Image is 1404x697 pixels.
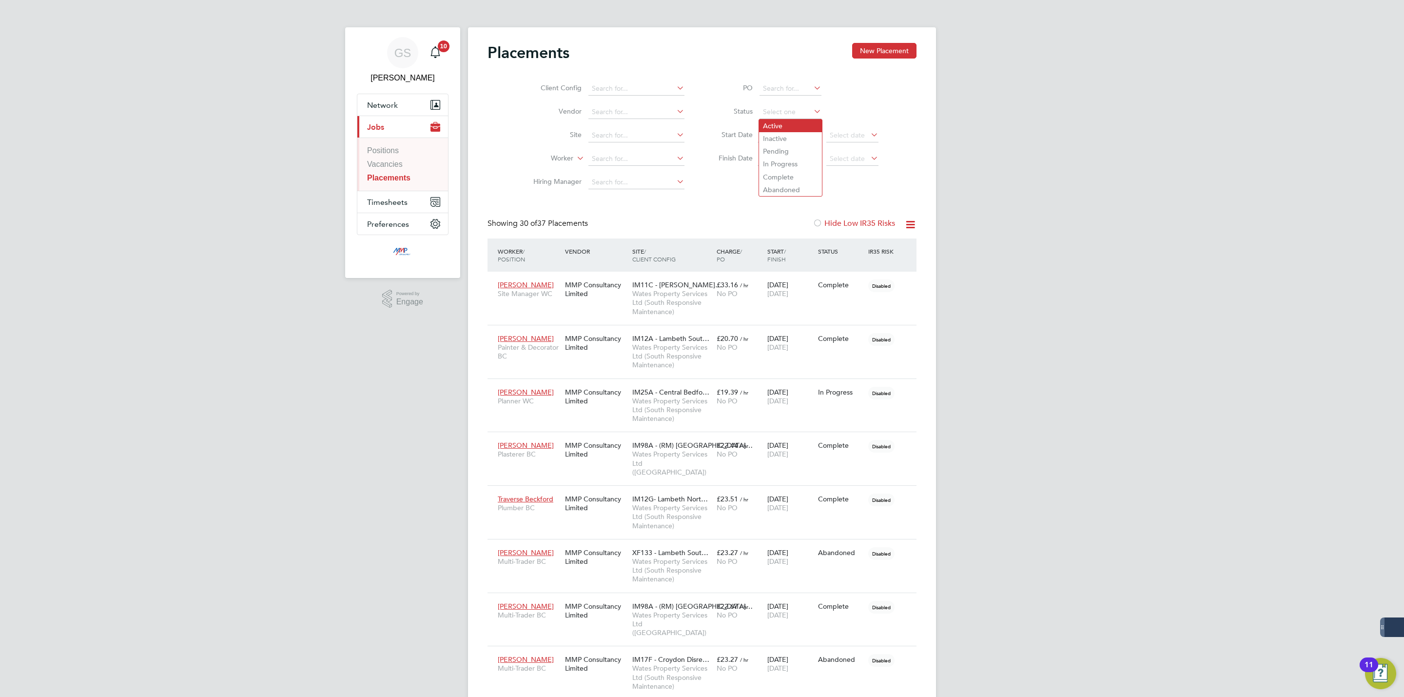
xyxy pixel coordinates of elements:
span: [DATE] [767,450,788,458]
span: £23.27 [717,548,738,557]
a: GS[PERSON_NAME] [357,37,448,84]
span: £23.51 [717,495,738,503]
label: Hiring Manager [526,177,582,186]
span: [PERSON_NAME] [498,548,554,557]
span: £22.44 [717,441,738,450]
span: [DATE] [767,397,788,405]
button: Preferences [357,213,448,235]
span: No PO [717,611,738,619]
div: Abandoned [818,548,864,557]
span: IM98A - (RM) [GEOGRAPHIC_DATA]… [632,602,753,611]
span: Wates Property Services Ltd (South Responsive Maintenance) [632,557,712,584]
div: MMP Consultancy Limited [563,383,630,410]
span: £33.16 [717,280,738,289]
span: / PO [717,247,742,263]
span: Wates Property Services Ltd (South Responsive Maintenance) [632,343,712,370]
div: MMP Consultancy Limited [563,329,630,357]
span: £20.70 [717,334,738,343]
input: Select one [760,105,821,119]
span: / Client Config [632,247,676,263]
div: [DATE] [765,276,816,303]
span: Disabled [868,654,895,667]
input: Search for... [588,152,684,166]
span: 37 Placements [520,219,588,228]
div: Complete [818,495,864,503]
div: Vendor [563,242,630,260]
a: 10 [426,37,445,68]
span: / hr [740,656,748,663]
span: Plumber BC [498,503,560,512]
span: Select date [830,154,865,163]
span: Disabled [868,279,895,292]
button: New Placement [852,43,916,59]
span: [PERSON_NAME] [498,655,554,664]
span: Planner WC [498,397,560,405]
div: In Progress [818,388,864,397]
span: / hr [740,603,748,610]
span: Multi-Trader BC [498,611,560,619]
span: Wates Property Services Ltd (South Responsive Maintenance) [632,397,712,423]
div: [DATE] [765,650,816,677]
div: MMP Consultancy Limited [563,436,630,463]
span: Engage [396,298,423,306]
div: Complete [818,334,864,343]
span: / hr [740,389,748,396]
a: [PERSON_NAME]Multi-Trader BCMMP Consultancy LimitedXF133 - Lambeth Sout…Wates Property Services L... [495,543,916,551]
div: [DATE] [765,329,816,357]
span: / hr [740,335,748,342]
a: [PERSON_NAME]Plasterer BCMMP Consultancy LimitedIM98A - (RM) [GEOGRAPHIC_DATA]…Wates Property Ser... [495,436,916,444]
li: In Progress [759,158,822,170]
li: Abandoned [759,183,822,196]
button: Open Resource Center, 11 new notifications [1365,658,1396,689]
span: [DATE] [767,343,788,352]
div: [DATE] [765,543,816,571]
span: Disabled [868,387,895,399]
div: [DATE] [765,597,816,624]
span: £23.27 [717,655,738,664]
div: Abandoned [818,655,864,664]
div: Jobs [357,138,448,191]
span: Wates Property Services Ltd ([GEOGRAPHIC_DATA]) [632,450,712,477]
h2: Placements [487,43,569,62]
label: Status [709,107,753,116]
span: [DATE] [767,611,788,619]
div: MMP Consultancy Limited [563,597,630,624]
div: Worker [495,242,563,268]
div: [DATE] [765,490,816,517]
label: Hide Low IR35 Risks [813,219,895,228]
span: Multi-Trader BC [498,557,560,566]
label: Worker [517,154,573,163]
div: IR35 Risk [866,242,899,260]
a: Go to home page [357,245,448,260]
span: 30 of [520,219,537,228]
span: No PO [717,557,738,566]
span: Select date [830,131,865,139]
span: IM17F - Croydon Disre… [632,655,709,664]
span: £19.39 [717,388,738,397]
span: / hr [740,549,748,557]
div: 11 [1365,665,1373,677]
div: [DATE] [765,383,816,410]
span: Plasterer BC [498,450,560,458]
label: Start Date [709,130,753,139]
span: GS [394,46,411,59]
span: XF133 - Lambeth Sout… [632,548,708,557]
span: No PO [717,450,738,458]
span: / hr [740,442,748,449]
span: Wates Property Services Ltd (South Responsive Maintenance) [632,289,712,316]
div: Complete [818,441,864,450]
a: Powered byEngage [382,290,423,308]
div: Charge [714,242,765,268]
input: Search for... [760,82,821,96]
span: Preferences [367,219,409,229]
span: [PERSON_NAME] [498,602,554,611]
input: Search for... [588,82,684,96]
div: [DATE] [765,436,816,463]
div: Status [816,242,866,260]
span: Wates Property Services Ltd (South Responsive Maintenance) [632,503,712,530]
span: [PERSON_NAME] [498,280,554,289]
span: [DATE] [767,503,788,512]
span: / Position [498,247,525,263]
div: Complete [818,280,864,289]
label: PO [709,83,753,92]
